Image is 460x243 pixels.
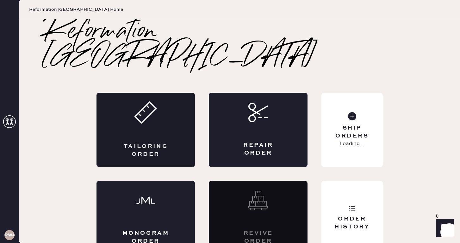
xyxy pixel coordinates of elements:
[122,143,170,158] div: Tailoring Order
[29,6,123,13] span: Reformation [GEOGRAPHIC_DATA] Home
[4,233,15,237] h3: RWA
[326,124,377,140] div: Ship Orders
[430,214,457,242] iframe: Front Chat
[339,140,364,148] p: Loading...
[234,141,282,157] div: Repair Order
[326,215,377,231] div: Order History
[44,19,435,70] h2: Reformation [GEOGRAPHIC_DATA]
